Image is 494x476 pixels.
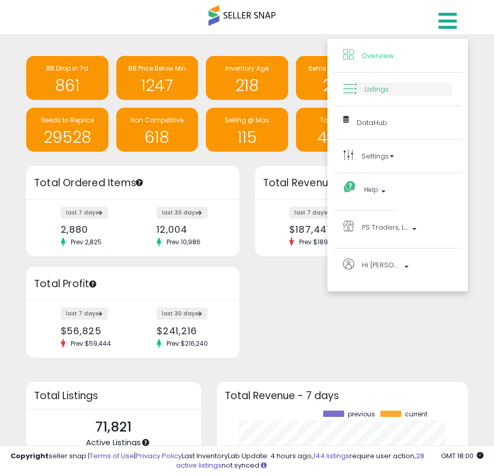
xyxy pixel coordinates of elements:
h3: Total Revenue - 7 days [225,392,460,400]
span: Active Listings [86,437,141,448]
div: $241,216 [157,325,221,336]
span: Prev: 2,825 [65,237,107,246]
h1: 29528 [31,129,103,146]
span: DataHub [357,118,387,128]
div: Tooltip anchor [88,279,97,289]
label: last 7 days [61,207,108,219]
h3: Total Listings [34,392,193,400]
span: Top Sellers [320,116,354,124]
label: last 30 days [157,207,207,219]
span: Needs to Reprice [41,116,94,124]
span: 2025-09-13 18:00 GMT [441,451,484,461]
div: $187,441 [289,224,354,235]
a: Inventory Age 218 [206,56,288,100]
a: Non Competitive 618 [116,108,199,152]
span: Prev: $189,856 [294,237,347,246]
a: Listings [343,83,452,96]
div: seller snap | | [10,451,182,461]
h3: Total Ordered Items [34,176,232,190]
h1: 265 [301,77,373,94]
h1: 861 [31,77,103,94]
a: BB Price Below Min 1247 [116,56,199,100]
span: Help [364,183,378,196]
div: Tooltip anchor [141,438,150,447]
p: 71,821 [86,417,141,437]
span: Items need group [309,64,365,73]
span: Prev: 10,986 [161,237,206,246]
a: Terms of Use [90,451,134,461]
a: Selling @ Max 115 [206,108,288,152]
h3: Total Revenue [263,176,460,190]
h1: 218 [211,77,283,94]
h3: Total Profit [34,277,232,291]
span: Overview [361,51,394,61]
span: Hi [PERSON_NAME] [362,258,401,271]
a: Privacy Policy [136,451,182,461]
a: BB Drop in 7d 861 [26,56,108,100]
span: Listings [365,84,389,94]
div: 2,880 [61,224,125,235]
label: last 30 days [157,308,207,320]
i: Get Help [343,180,356,194]
a: Help [343,183,386,200]
h1: 115 [211,129,283,146]
span: Selling @ Max [225,116,269,124]
a: Hi [PERSON_NAME] [343,258,452,281]
h1: 618 [122,129,193,146]
label: last 7 days [289,207,336,219]
div: Tooltip anchor [135,178,144,187]
div: Last InventoryLab Update: 4 hours ago, require user action, not synced. [176,451,484,471]
a: Needs to Reprice 29528 [26,108,108,152]
h1: 4839 [301,129,373,146]
a: Items need group 265 [296,56,378,100]
span: previous [348,411,375,418]
span: Prev: $59,444 [65,339,116,348]
a: Settings [343,150,452,163]
strong: Copyright [10,451,49,461]
a: 28 active listings [176,451,424,471]
a: Top Sellers 4839 [296,108,378,152]
span: Inventory Age [225,64,269,73]
div: $56,825 [61,325,125,336]
span: PS Traders, LLC [362,221,409,234]
span: current [405,411,427,418]
span: BB Price Below Min [128,64,186,73]
h1: 1247 [122,77,193,94]
label: last 7 days [61,308,108,320]
div: 12,004 [157,224,221,235]
a: PS Traders, LLC [343,221,452,238]
span: Non Competitive [130,116,183,124]
span: BB Drop in 7d [46,64,88,73]
span: Prev: $216,240 [161,339,213,348]
i: Click here to read more about un-synced listings. [261,462,267,469]
a: Overview [343,49,452,62]
a: 144 listings [313,451,349,461]
a: DataHub [343,116,452,129]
